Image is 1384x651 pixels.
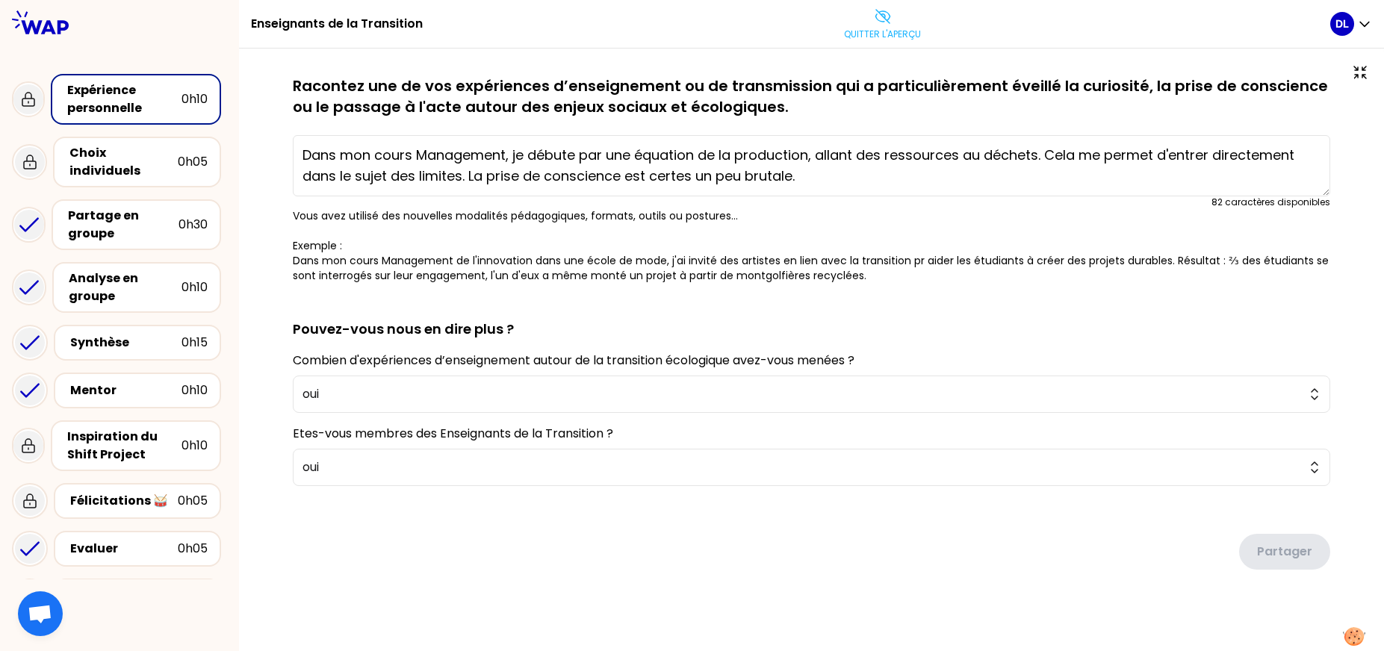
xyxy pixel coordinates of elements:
[1330,12,1372,36] button: DL
[70,381,181,399] div: Mentor
[68,207,179,243] div: Partage en groupe
[293,75,1330,117] p: Racontez une de vos expériences d’enseignement ou de transmission qui a particulièrement éveillé ...
[293,425,613,442] label: Etes-vous membres des Enseignants de la Transition ?
[181,381,208,399] div: 0h10
[67,81,181,117] div: Expérience personnelle
[1211,196,1330,208] div: 82 caractères disponibles
[178,153,208,171] div: 0h05
[70,334,181,352] div: Synthèse
[293,376,1330,413] button: oui
[181,90,208,108] div: 0h10
[293,135,1330,196] textarea: Dans mon cours Management, je débute par une équation de la production, allant des ressources au ...
[181,437,208,455] div: 0h10
[178,492,208,510] div: 0h05
[1335,16,1349,31] p: DL
[1239,534,1330,570] button: Partager
[293,449,1330,486] button: oui
[293,208,1330,283] p: Vous avez utilisé des nouvelles modalités pédagogiques, formats, outils ou postures... Exemple : ...
[844,28,921,40] p: Quitter l'aperçu
[302,458,1300,476] span: oui
[181,334,208,352] div: 0h15
[181,278,208,296] div: 0h10
[67,428,181,464] div: Inspiration du Shift Project
[69,270,181,305] div: Analyse en groupe
[18,591,63,636] div: Ouvrir le chat
[838,1,927,46] button: Quitter l'aperçu
[179,216,208,234] div: 0h30
[69,144,178,180] div: Choix individuels
[302,385,1300,403] span: oui
[293,352,854,369] label: Combien d'expériences d’enseignement autour de la transition écologique avez-vous menées ?
[70,492,178,510] div: Félicitations 🥁
[70,540,178,558] div: Evaluer
[293,295,1330,340] h2: Pouvez-vous nous en dire plus ?
[178,540,208,558] div: 0h05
